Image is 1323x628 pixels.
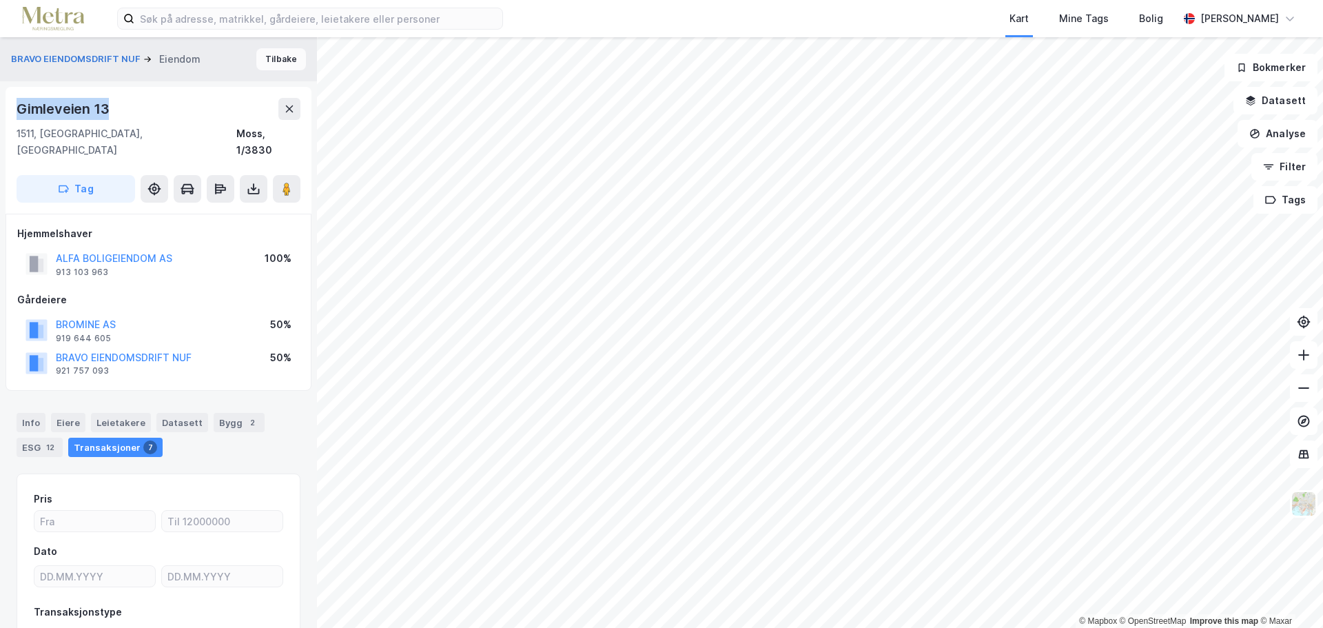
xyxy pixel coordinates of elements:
div: Moss, 1/3830 [236,125,300,159]
div: 1511, [GEOGRAPHIC_DATA], [GEOGRAPHIC_DATA] [17,125,236,159]
button: Tag [17,175,135,203]
div: Mine Tags [1059,10,1109,27]
div: 50% [270,350,291,366]
div: Pris [34,491,52,507]
input: Søk på adresse, matrikkel, gårdeiere, leietakere eller personer [134,8,502,29]
div: Gårdeiere [17,292,300,308]
a: Improve this map [1190,616,1258,626]
div: Leietakere [91,413,151,432]
div: Eiere [51,413,85,432]
div: 50% [270,316,291,333]
div: 7 [143,440,157,454]
button: BRAVO EIENDOMSDRIFT NUF [11,52,143,66]
div: Hjemmelshaver [17,225,300,242]
div: Datasett [156,413,208,432]
a: OpenStreetMap [1120,616,1187,626]
button: Filter [1251,153,1317,181]
button: Bokmerker [1224,54,1317,81]
div: Eiendom [159,51,201,68]
div: ESG [17,438,63,457]
input: DD.MM.YYYY [34,566,155,587]
div: Bolig [1139,10,1163,27]
div: Transaksjonstype [34,604,122,620]
div: Bygg [214,413,265,432]
div: Transaksjoner [68,438,163,457]
button: Tags [1253,186,1317,214]
input: DD.MM.YYYY [162,566,283,587]
button: Analyse [1238,120,1317,148]
div: 913 103 963 [56,267,108,278]
img: metra-logo.256734c3b2bbffee19d4.png [22,7,84,31]
div: Kart [1009,10,1029,27]
a: Mapbox [1079,616,1117,626]
div: 100% [265,250,291,267]
img: Z [1291,491,1317,517]
div: [PERSON_NAME] [1200,10,1279,27]
div: 919 644 605 [56,333,111,344]
div: Gimleveien 13 [17,98,112,120]
iframe: Chat Widget [1254,562,1323,628]
div: Dato [34,543,57,560]
button: Datasett [1233,87,1317,114]
div: 921 757 093 [56,365,109,376]
button: Tilbake [256,48,306,70]
div: Info [17,413,45,432]
input: Fra [34,511,155,531]
div: Kontrollprogram for chat [1254,562,1323,628]
div: 2 [245,416,259,429]
input: Til 12000000 [162,511,283,531]
div: 12 [43,440,57,454]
